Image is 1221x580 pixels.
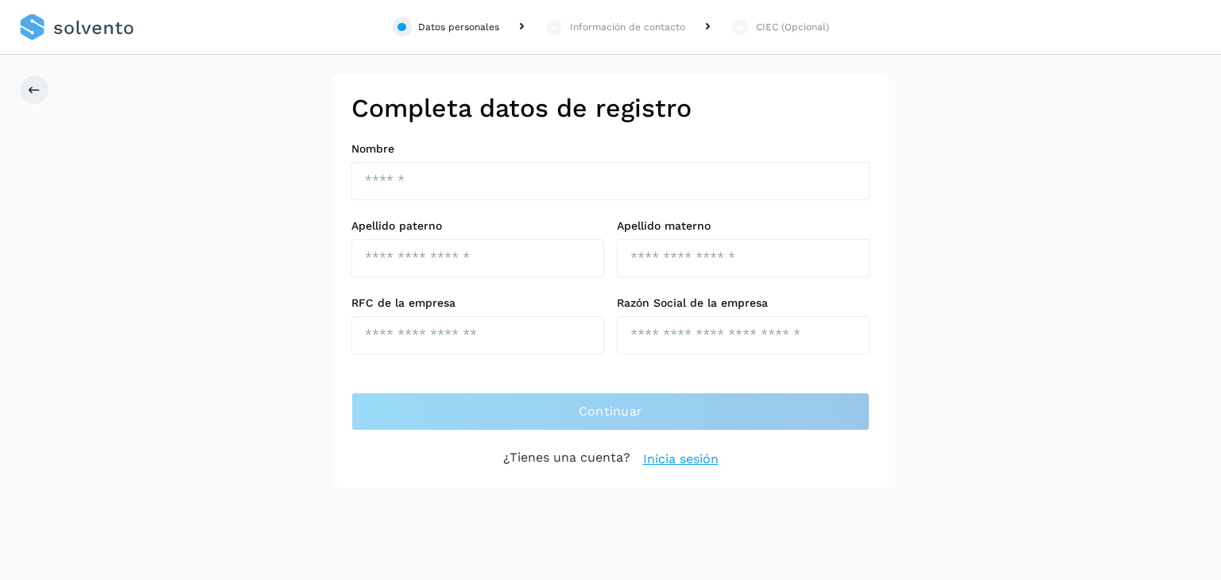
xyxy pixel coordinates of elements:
[617,219,870,233] label: Apellido materno
[418,20,499,34] div: Datos personales
[617,296,870,310] label: Razón Social de la empresa
[351,93,870,123] h2: Completa datos de registro
[351,142,870,156] label: Nombre
[756,20,829,34] div: CIEC (Opcional)
[579,403,643,420] span: Continuar
[570,20,685,34] div: Información de contacto
[351,296,604,310] label: RFC de la empresa
[351,219,604,233] label: Apellido paterno
[503,450,630,469] p: ¿Tienes una cuenta?
[643,450,719,469] a: Inicia sesión
[351,392,870,431] button: Continuar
